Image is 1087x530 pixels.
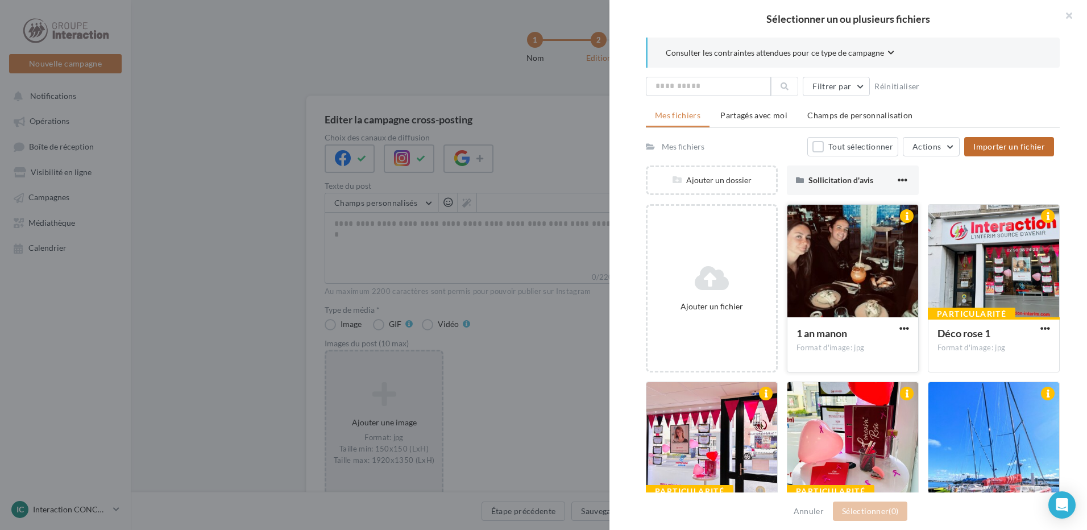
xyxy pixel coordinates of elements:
div: Particularité [646,485,733,498]
span: Déco rose 1 [937,327,990,339]
div: Ajouter un fichier [652,301,771,312]
span: Champs de personnalisation [807,110,912,120]
span: Partagés avec moi [720,110,787,120]
button: Réinitialiser [870,80,924,93]
button: Filtrer par [803,77,870,96]
div: Particularité [787,485,874,498]
div: Particularité [928,308,1015,320]
button: Actions [903,137,960,156]
div: Format d'image: jpg [796,343,909,353]
h2: Sélectionner un ou plusieurs fichiers [628,14,1069,24]
div: Ajouter un dossier [648,175,776,186]
span: Actions [912,142,941,151]
button: Importer un fichier [964,137,1054,156]
span: Sollicitation d'avis [808,175,873,185]
span: Consulter les contraintes attendues pour ce type de campagne [666,47,884,59]
button: Consulter les contraintes attendues pour ce type de campagne [666,47,894,61]
div: Open Intercom Messenger [1048,491,1076,519]
button: Tout sélectionner [807,137,898,156]
div: Mes fichiers [662,141,704,152]
button: Annuler [789,504,828,518]
span: Importer un fichier [973,142,1045,151]
div: Format d'image: jpg [937,343,1050,353]
button: Sélectionner(0) [833,502,907,521]
span: (0) [889,506,898,516]
span: Mes fichiers [655,110,700,120]
span: 1 an manon [796,327,847,339]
